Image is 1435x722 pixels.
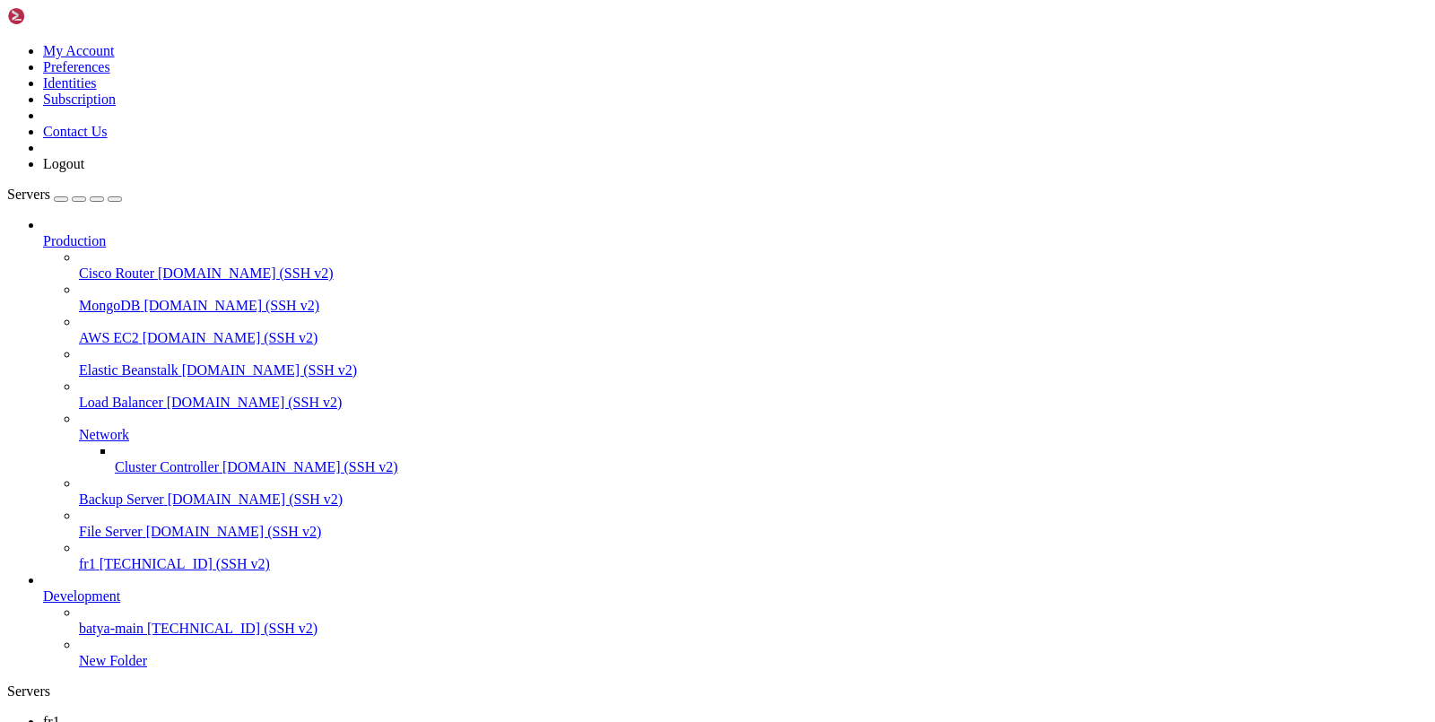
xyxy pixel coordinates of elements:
a: fr1 [TECHNICAL_ID] (SSH v2) [79,556,1428,572]
span: Development [43,588,120,604]
span: Production [43,233,106,248]
a: New Folder [79,653,1428,669]
span: [DOMAIN_NAME] (SSH v2) [143,298,319,313]
a: Cisco Router [DOMAIN_NAME] (SSH v2) [79,265,1428,282]
a: AWS EC2 [DOMAIN_NAME] (SSH v2) [79,330,1428,346]
li: MongoDB [DOMAIN_NAME] (SSH v2) [79,282,1428,314]
span: [DOMAIN_NAME] (SSH v2) [167,395,343,410]
li: Load Balancer [DOMAIN_NAME] (SSH v2) [79,378,1428,411]
span: [DOMAIN_NAME] (SSH v2) [146,524,322,539]
a: batya-main [TECHNICAL_ID] (SSH v2) [79,621,1428,637]
a: Backup Server [DOMAIN_NAME] (SSH v2) [79,491,1428,508]
span: Network [79,427,129,442]
li: Development [43,572,1428,669]
span: [DOMAIN_NAME] (SSH v2) [222,459,398,474]
span: Servers [7,187,50,202]
span: Load Balancer [79,395,163,410]
x-row: Connecting [TECHNICAL_ID]... [7,7,1203,22]
li: Production [43,217,1428,572]
span: [TECHNICAL_ID] (SSH v2) [100,556,270,571]
span: New Folder [79,653,147,668]
li: File Server [DOMAIN_NAME] (SSH v2) [79,508,1428,540]
span: fr1 [79,556,96,571]
li: Cisco Router [DOMAIN_NAME] (SSH v2) [79,249,1428,282]
span: Cluster Controller [115,459,219,474]
span: File Server [79,524,143,539]
li: Backup Server [DOMAIN_NAME] (SSH v2) [79,475,1428,508]
li: Elastic Beanstalk [DOMAIN_NAME] (SSH v2) [79,346,1428,378]
span: batya-main [79,621,143,636]
li: New Folder [79,637,1428,669]
span: Backup Server [79,491,164,507]
a: Identities [43,75,97,91]
li: AWS EC2 [DOMAIN_NAME] (SSH v2) [79,314,1428,346]
a: My Account [43,43,115,58]
a: Development [43,588,1428,605]
li: Network [79,411,1428,475]
a: File Server [DOMAIN_NAME] (SSH v2) [79,524,1428,540]
span: [TECHNICAL_ID] (SSH v2) [147,621,317,636]
a: Contact Us [43,124,108,139]
span: [DOMAIN_NAME] (SSH v2) [168,491,344,507]
span: [DOMAIN_NAME] (SSH v2) [143,330,318,345]
span: MongoDB [79,298,140,313]
div: (0, 1) [7,22,14,38]
img: Shellngn [7,7,110,25]
a: Logout [43,156,84,171]
a: Servers [7,187,122,202]
a: MongoDB [DOMAIN_NAME] (SSH v2) [79,298,1428,314]
a: Cluster Controller [DOMAIN_NAME] (SSH v2) [115,459,1428,475]
span: [DOMAIN_NAME] (SSH v2) [182,362,358,378]
span: Elastic Beanstalk [79,362,178,378]
span: [DOMAIN_NAME] (SSH v2) [158,265,334,281]
li: batya-main [TECHNICAL_ID] (SSH v2) [79,605,1428,637]
li: Cluster Controller [DOMAIN_NAME] (SSH v2) [115,443,1428,475]
span: AWS EC2 [79,330,139,345]
a: Load Balancer [DOMAIN_NAME] (SSH v2) [79,395,1428,411]
div: Servers [7,683,1428,700]
a: Preferences [43,59,110,74]
li: fr1 [TECHNICAL_ID] (SSH v2) [79,540,1428,572]
a: Network [79,427,1428,443]
a: Subscription [43,91,116,107]
a: Production [43,233,1428,249]
span: Cisco Router [79,265,154,281]
a: Elastic Beanstalk [DOMAIN_NAME] (SSH v2) [79,362,1428,378]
